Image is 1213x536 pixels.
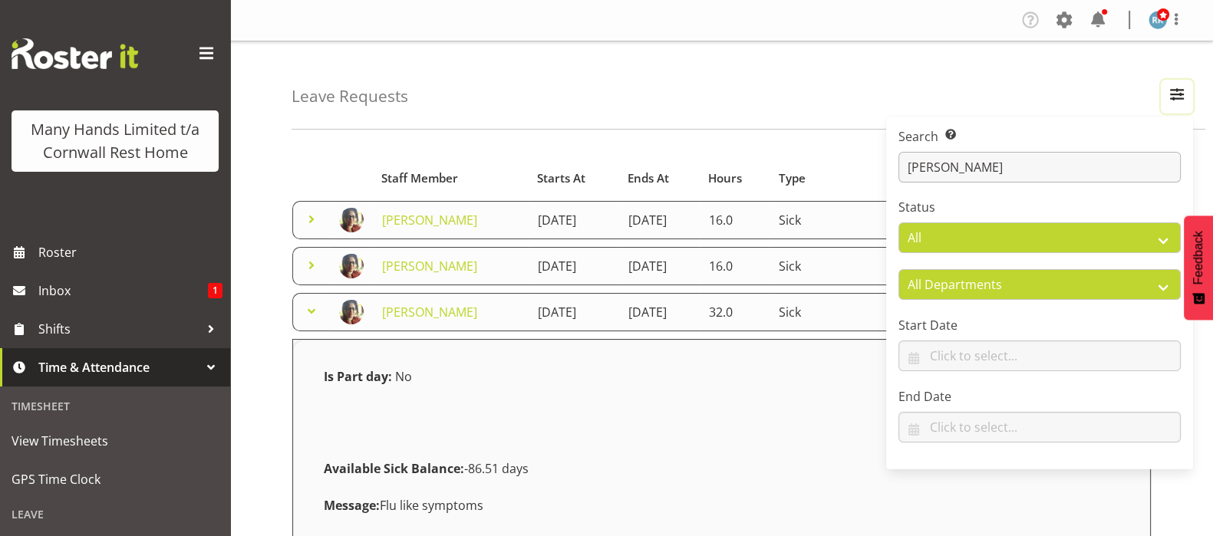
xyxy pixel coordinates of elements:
[898,152,1181,183] input: Search
[770,247,901,285] td: Sick
[898,340,1181,371] input: Click to select...
[324,368,392,385] strong: Is Part day:
[38,279,208,302] span: Inbox
[1161,80,1193,113] button: Filter Employees
[38,241,222,264] span: Roster
[529,247,619,285] td: [DATE]
[38,356,199,379] span: Time & Attendance
[898,198,1181,216] label: Status
[382,212,477,229] a: [PERSON_NAME]
[770,293,901,331] td: Sick
[708,169,742,187] span: Hours
[208,283,222,298] span: 1
[315,450,1129,487] div: -86.51 days
[618,293,699,331] td: [DATE]
[339,300,364,324] img: thomas-lani973f05299e341621cb024643ca29d998.png
[1184,215,1213,320] button: Feedback - Show survey
[537,169,585,187] span: Starts At
[898,412,1181,442] input: Click to select...
[38,317,199,340] span: Shifts
[382,304,477,321] a: [PERSON_NAME]
[1149,11,1167,29] img: reece-rhind280.jpg
[1192,231,1205,284] span: Feedback
[700,293,770,331] td: 32.0
[12,38,138,69] img: Rosterit website logo
[324,497,380,514] strong: Message:
[628,169,669,187] span: Ends At
[324,460,464,477] strong: Available Sick Balance:
[898,387,1181,406] label: End Date
[898,127,1181,146] label: Search
[339,254,364,278] img: thomas-lani973f05299e341621cb024643ca29d998.png
[4,390,226,422] div: Timesheet
[770,201,901,239] td: Sick
[12,429,219,452] span: View Timesheets
[700,201,770,239] td: 16.0
[779,169,806,187] span: Type
[4,498,226,530] div: Leave
[292,87,408,105] h4: Leave Requests
[315,487,1129,524] div: Flu like symptoms
[382,258,477,275] a: [PERSON_NAME]
[700,247,770,285] td: 16.0
[898,316,1181,334] label: Start Date
[4,460,226,498] a: GPS Time Clock
[339,208,364,232] img: thomas-lani973f05299e341621cb024643ca29d998.png
[529,201,619,239] td: [DATE]
[618,201,699,239] td: [DATE]
[27,118,203,164] div: Many Hands Limited t/a Cornwall Rest Home
[381,169,458,187] span: Staff Member
[529,293,619,331] td: [DATE]
[395,368,412,385] span: No
[12,468,219,491] span: GPS Time Clock
[4,422,226,460] a: View Timesheets
[618,247,699,285] td: [DATE]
